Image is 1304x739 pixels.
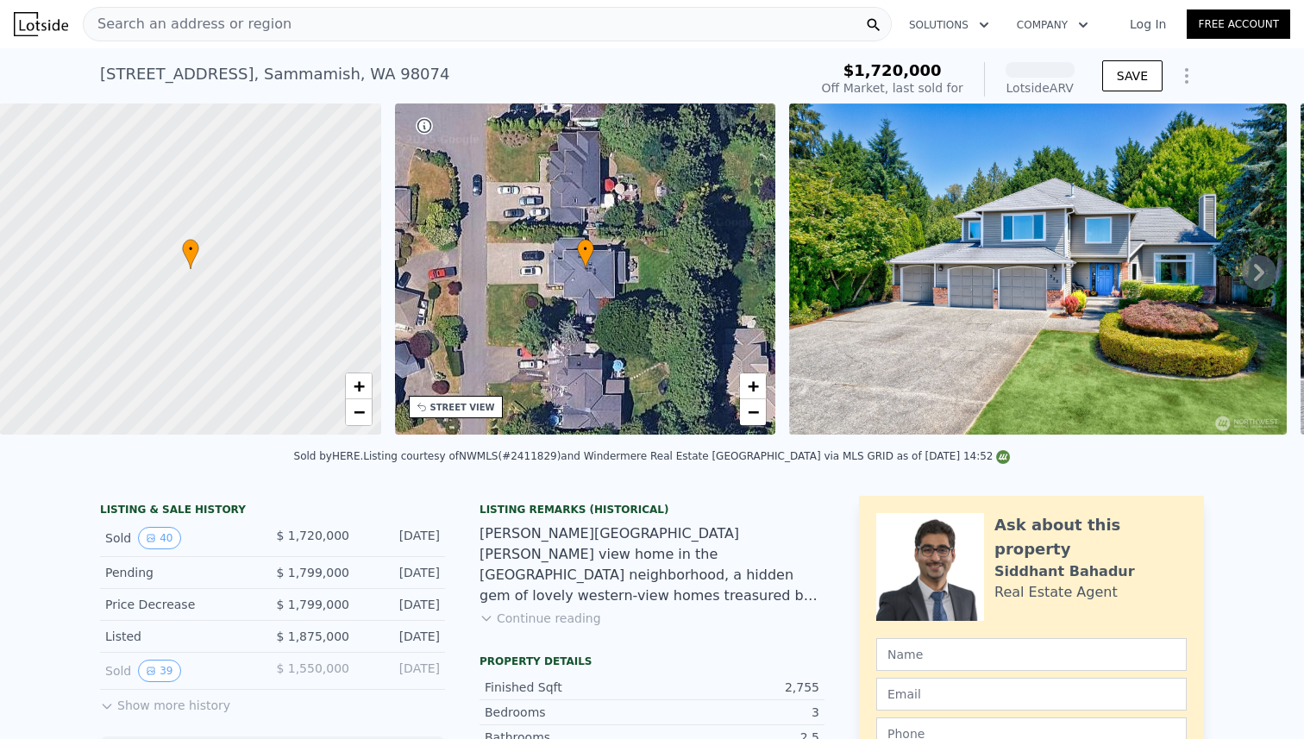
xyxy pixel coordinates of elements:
[789,103,1287,435] img: Sale: 167243915 Parcel: 97540395
[994,513,1187,561] div: Ask about this property
[652,704,819,721] div: 3
[1102,60,1163,91] button: SAVE
[740,399,766,425] a: Zoom out
[430,401,495,414] div: STREET VIEW
[353,401,364,423] span: −
[182,241,199,257] span: •
[105,564,259,581] div: Pending
[652,679,819,696] div: 2,755
[1187,9,1290,39] a: Free Account
[1003,9,1102,41] button: Company
[822,79,963,97] div: Off Market, last sold for
[1109,16,1187,33] a: Log In
[996,450,1010,464] img: NWMLS Logo
[748,375,759,397] span: +
[843,61,942,79] span: $1,720,000
[577,239,594,269] div: •
[994,561,1135,582] div: Siddhant Bahadur
[363,527,440,549] div: [DATE]
[480,654,824,668] div: Property details
[276,598,349,611] span: $ 1,799,000
[276,529,349,542] span: $ 1,720,000
[84,14,292,34] span: Search an address or region
[105,596,259,613] div: Price Decrease
[100,503,445,520] div: LISTING & SALE HISTORY
[485,704,652,721] div: Bedrooms
[480,503,824,517] div: Listing Remarks (Historical)
[276,629,349,643] span: $ 1,875,000
[876,638,1187,671] input: Name
[346,399,372,425] a: Zoom out
[363,660,440,682] div: [DATE]
[138,527,180,549] button: View historical data
[182,239,199,269] div: •
[577,241,594,257] span: •
[353,375,364,397] span: +
[994,582,1118,603] div: Real Estate Agent
[480,610,601,627] button: Continue reading
[1169,59,1204,93] button: Show Options
[100,690,230,714] button: Show more history
[100,62,449,86] div: [STREET_ADDRESS] , Sammamish , WA 98074
[876,678,1187,711] input: Email
[105,628,259,645] div: Listed
[748,401,759,423] span: −
[363,596,440,613] div: [DATE]
[895,9,1003,41] button: Solutions
[1006,79,1075,97] div: Lotside ARV
[363,450,1010,462] div: Listing courtesy of NWMLS (#2411829) and Windermere Real Estate [GEOGRAPHIC_DATA] via MLS GRID as...
[740,373,766,399] a: Zoom in
[346,373,372,399] a: Zoom in
[485,679,652,696] div: Finished Sqft
[138,660,180,682] button: View historical data
[363,628,440,645] div: [DATE]
[294,450,364,462] div: Sold by HERE .
[105,527,259,549] div: Sold
[480,523,824,606] div: [PERSON_NAME][GEOGRAPHIC_DATA][PERSON_NAME] view home in the [GEOGRAPHIC_DATA] neighborhood, a hi...
[276,566,349,579] span: $ 1,799,000
[14,12,68,36] img: Lotside
[363,564,440,581] div: [DATE]
[105,660,259,682] div: Sold
[276,661,349,675] span: $ 1,550,000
